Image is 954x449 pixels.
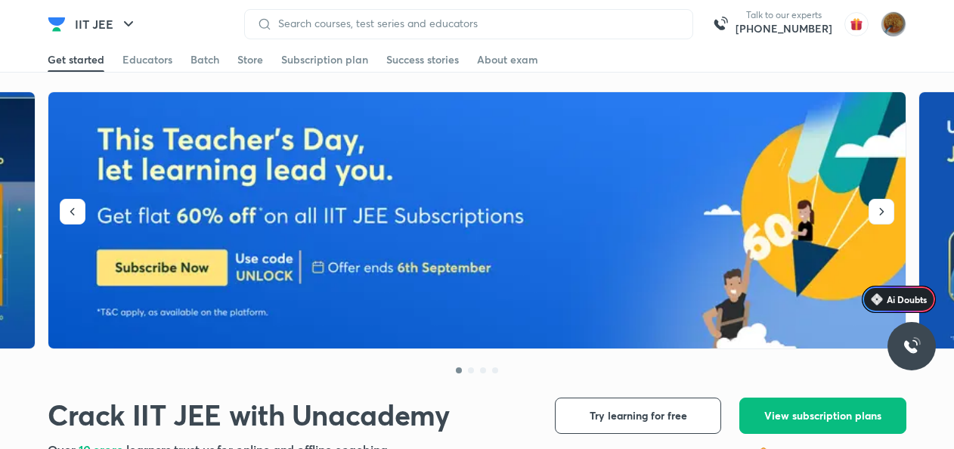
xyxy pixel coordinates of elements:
[555,398,721,434] button: Try learning for free
[122,48,172,72] a: Educators
[237,52,263,67] div: Store
[48,15,66,33] img: Company Logo
[48,48,104,72] a: Get started
[903,337,921,355] img: ttu
[739,398,906,434] button: View subscription plans
[736,9,832,21] p: Talk to our experts
[281,52,368,67] div: Subscription plan
[386,52,459,67] div: Success stories
[66,9,147,39] button: IIT JEE
[764,408,881,423] span: View subscription plans
[48,398,449,432] h1: Crack IIT JEE with Unacademy
[272,17,680,29] input: Search courses, test series and educators
[705,9,736,39] img: call-us
[190,52,219,67] div: Batch
[190,48,219,72] a: Batch
[736,21,832,36] a: [PHONE_NUMBER]
[477,48,538,72] a: About exam
[844,12,869,36] img: avatar
[871,293,883,305] img: Icon
[48,52,104,67] div: Get started
[386,48,459,72] a: Success stories
[122,52,172,67] div: Educators
[281,48,368,72] a: Subscription plan
[887,293,927,305] span: Ai Doubts
[477,52,538,67] div: About exam
[237,48,263,72] a: Store
[881,11,906,37] img: Vartika tiwary uttarpradesh
[590,408,687,423] span: Try learning for free
[862,286,936,313] a: Ai Doubts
